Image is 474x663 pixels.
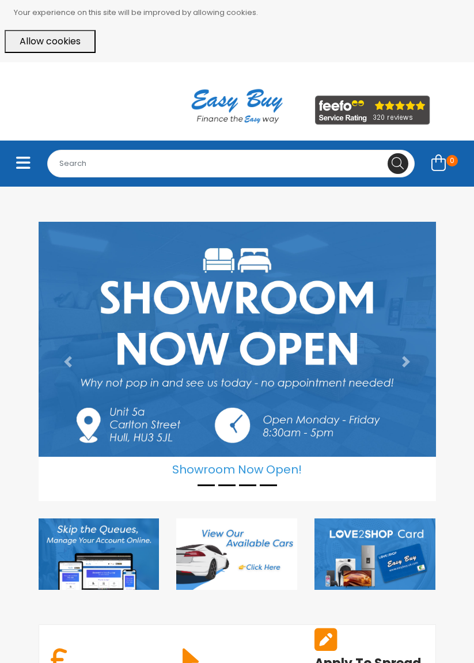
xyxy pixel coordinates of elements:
img: Discover our App [39,518,160,590]
img: feefo_logo [315,96,430,125]
span: 0 [446,155,458,166]
p: Your experience on this site will be improved by allowing cookies. [14,5,469,21]
img: Showroom Now Open! [39,222,436,457]
h5: Showroom Now Open! [39,457,436,476]
button: Allow cookies [5,30,96,53]
img: Love to Shop [314,518,435,590]
button: Toggle navigation [9,151,38,177]
img: Easy Buy [180,74,294,138]
input: Search for... [47,150,415,177]
img: Cars [176,518,297,590]
a: 0 [424,151,465,177]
